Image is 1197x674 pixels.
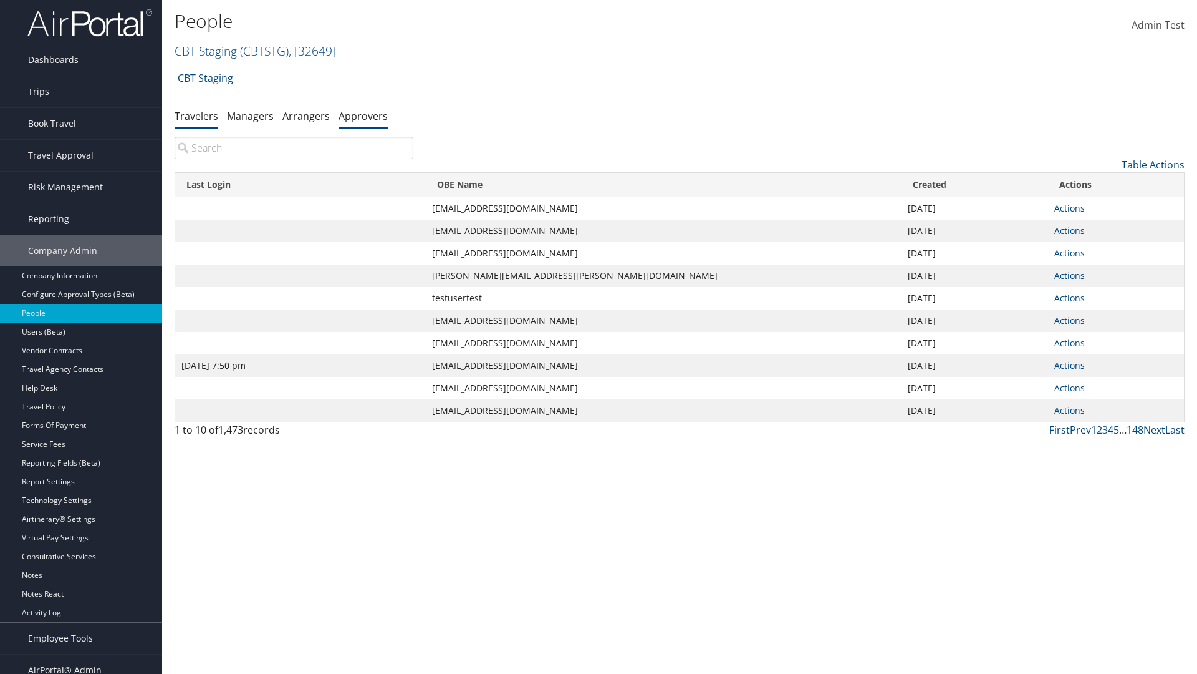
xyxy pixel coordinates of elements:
img: airportal-logo.png [27,8,152,37]
span: … [1119,423,1127,437]
td: [EMAIL_ADDRESS][DOMAIN_NAME] [426,399,901,422]
td: [EMAIL_ADDRESS][DOMAIN_NAME] [426,220,901,242]
span: Reporting [28,203,69,235]
a: Admin Test [1132,6,1185,45]
a: Arrangers [282,109,330,123]
span: , [ 32649 ] [289,42,336,59]
a: Approvers [339,109,388,123]
a: 1 [1091,423,1097,437]
span: ( CBTSTG ) [240,42,289,59]
a: 2 [1097,423,1102,437]
span: Employee Tools [28,623,93,654]
a: Actions [1054,382,1085,394]
input: Search [175,137,413,159]
h1: People [175,8,848,34]
a: 148 [1127,423,1143,437]
a: First [1049,423,1070,437]
a: Actions [1054,315,1085,326]
th: Actions [1048,173,1184,197]
a: 4 [1108,423,1113,437]
span: Trips [28,76,49,107]
td: [DATE] [901,197,1048,220]
td: testusertest [426,287,901,310]
th: OBE Name: activate to sort column ascending [426,173,901,197]
a: Table Actions [1122,158,1185,172]
th: Last Login: activate to sort column ascending [175,173,426,197]
td: [DATE] [901,332,1048,354]
th: Created: activate to sort column ascending [901,173,1048,197]
span: 1,473 [218,423,243,437]
a: Last [1165,423,1185,437]
span: Travel Approval [28,140,94,171]
a: CBT Staging [175,42,336,59]
a: Travelers [175,109,218,123]
a: Actions [1054,359,1085,371]
td: [DATE] [901,354,1048,377]
a: Actions [1054,404,1085,416]
a: Next [1143,423,1165,437]
div: 1 to 10 of records [175,422,413,444]
span: Risk Management [28,172,103,203]
td: [EMAIL_ADDRESS][DOMAIN_NAME] [426,377,901,399]
td: [DATE] [901,399,1048,422]
td: [EMAIL_ADDRESS][DOMAIN_NAME] [426,310,901,332]
a: Actions [1054,225,1085,237]
span: Admin Test [1132,18,1185,32]
a: Actions [1054,270,1085,281]
td: [DATE] [901,242,1048,265]
td: [EMAIL_ADDRESS][DOMAIN_NAME] [426,197,901,220]
span: Book Travel [28,108,76,139]
td: [DATE] 7:50 pm [175,354,426,377]
a: 5 [1113,423,1119,437]
a: CBT Staging [178,66,233,90]
a: Actions [1054,292,1085,304]
td: [EMAIL_ADDRESS][DOMAIN_NAME] [426,332,901,354]
a: Managers [227,109,274,123]
td: [EMAIL_ADDRESS][DOMAIN_NAME] [426,242,901,265]
td: [DATE] [901,220,1048,242]
a: Actions [1054,337,1085,349]
td: [DATE] [901,265,1048,287]
a: Actions [1054,247,1085,259]
span: Company Admin [28,235,97,266]
td: [PERSON_NAME][EMAIL_ADDRESS][PERSON_NAME][DOMAIN_NAME] [426,265,901,287]
a: Prev [1070,423,1091,437]
a: 3 [1102,423,1108,437]
span: Dashboards [28,44,79,76]
td: [EMAIL_ADDRESS][DOMAIN_NAME] [426,354,901,377]
td: [DATE] [901,287,1048,310]
td: [DATE] [901,377,1048,399]
td: [DATE] [901,310,1048,332]
a: Actions [1054,202,1085,214]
